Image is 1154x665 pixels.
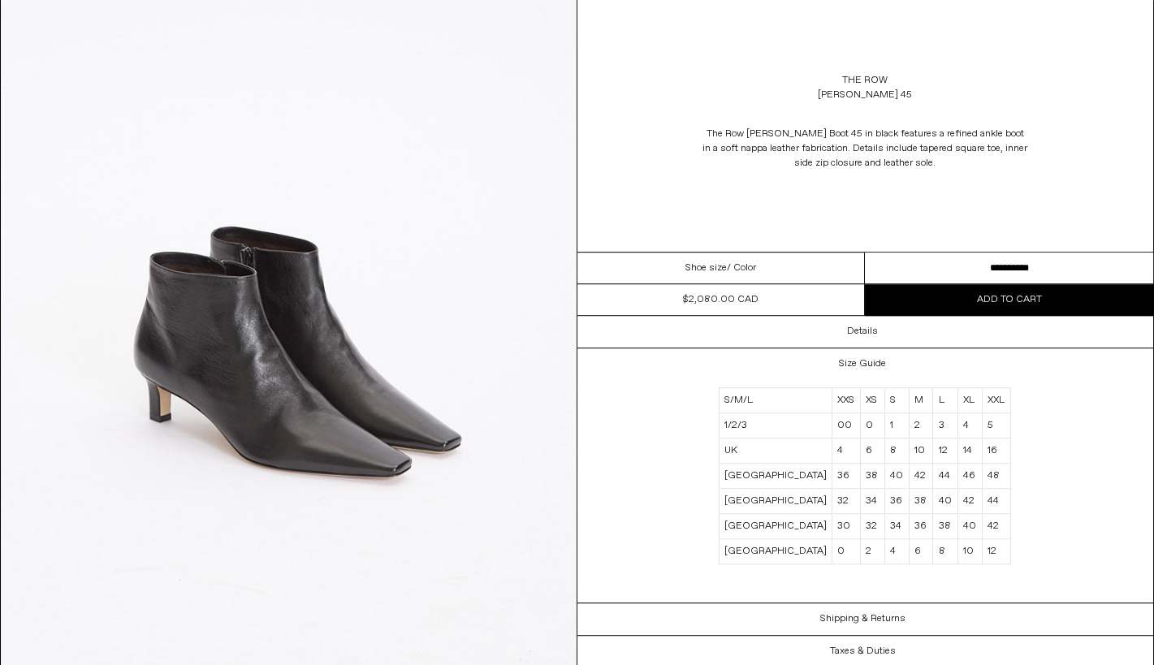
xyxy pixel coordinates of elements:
[720,488,832,513] td: [GEOGRAPHIC_DATA]
[830,646,896,657] h3: Taxes & Duties
[884,513,909,538] td: 34
[957,538,982,564] td: 10
[884,387,909,412] td: S
[832,463,861,488] td: 36
[861,463,884,488] td: 38
[957,438,982,463] td: 14
[977,293,1042,306] span: Add to cart
[832,513,861,538] td: 30
[910,463,933,488] td: 42
[933,513,957,538] td: 38
[720,412,832,438] td: 1/2/3
[832,412,861,438] td: 00
[983,438,1011,463] td: 16
[832,438,861,463] td: 4
[720,463,832,488] td: [GEOGRAPHIC_DATA]
[933,538,957,564] td: 8
[861,488,884,513] td: 34
[957,513,982,538] td: 40
[957,387,982,412] td: XL
[861,412,884,438] td: 0
[884,412,909,438] td: 1
[839,358,886,369] h3: Size Guide
[861,538,884,564] td: 2
[910,438,933,463] td: 10
[884,488,909,513] td: 36
[820,613,905,624] h3: Shipping & Returns
[720,387,832,412] td: S/M/L
[818,88,912,102] div: [PERSON_NAME] 45
[884,538,909,564] td: 4
[847,326,878,337] h3: Details
[832,488,861,513] td: 32
[861,438,884,463] td: 6
[884,438,909,463] td: 8
[983,463,1011,488] td: 48
[933,438,957,463] td: 12
[702,119,1027,179] p: The Row [PERSON_NAME] Boot 45 in black features a refined ankle boot in a soft nappa leather fabr...
[910,488,933,513] td: 38
[983,513,1011,538] td: 42
[933,412,957,438] td: 3
[720,438,832,463] td: UK
[910,538,933,564] td: 6
[910,513,933,538] td: 36
[720,513,832,538] td: [GEOGRAPHIC_DATA]
[720,538,832,564] td: [GEOGRAPHIC_DATA]
[933,387,957,412] td: L
[983,412,1011,438] td: 5
[983,387,1011,412] td: XXL
[957,488,982,513] td: 42
[861,513,884,538] td: 32
[983,538,1011,564] td: 12
[861,387,884,412] td: XS
[933,463,957,488] td: 44
[957,463,982,488] td: 46
[683,292,759,307] div: $2,080.00 CAD
[685,261,727,275] span: Shoe size
[865,284,1153,315] button: Add to cart
[933,488,957,513] td: 40
[842,73,888,88] a: The Row
[957,412,982,438] td: 4
[983,488,1011,513] td: 44
[832,387,861,412] td: XXS
[884,463,909,488] td: 40
[910,387,933,412] td: M
[727,261,756,275] span: / Color
[832,538,861,564] td: 0
[910,412,933,438] td: 2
